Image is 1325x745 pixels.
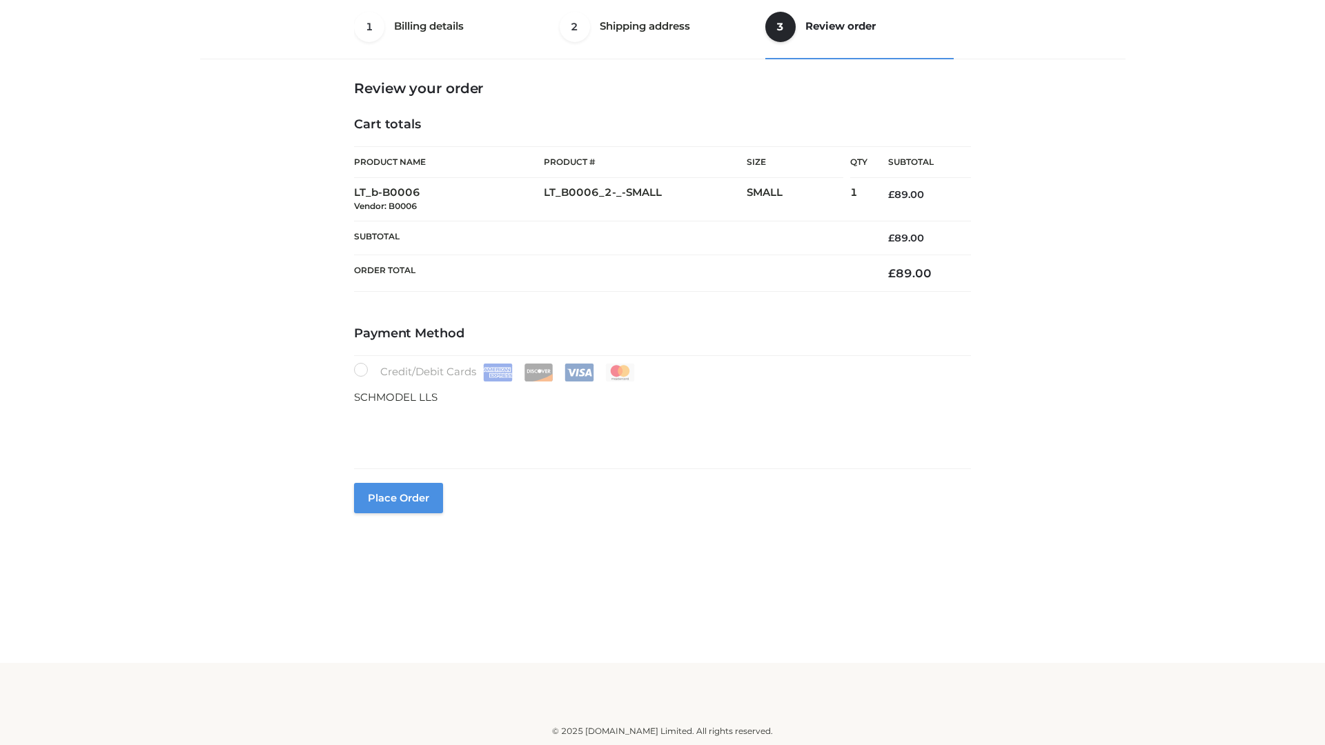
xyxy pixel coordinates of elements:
[544,146,747,178] th: Product #
[888,266,896,280] span: £
[354,483,443,513] button: Place order
[850,146,867,178] th: Qty
[544,178,747,221] td: LT_B0006_2-_-SMALL
[205,724,1120,738] div: © 2025 [DOMAIN_NAME] Limited. All rights reserved.
[888,188,894,201] span: £
[747,147,843,178] th: Size
[605,364,635,381] img: Mastercard
[747,178,850,221] td: SMALL
[524,364,553,381] img: Discover
[351,403,968,453] iframe: Secure payment input frame
[354,363,636,381] label: Credit/Debit Cards
[354,221,867,255] th: Subtotal
[354,388,971,406] p: SCHMODEL LLS
[565,364,594,381] img: Visa
[850,178,867,221] td: 1
[867,147,971,178] th: Subtotal
[888,266,932,280] bdi: 89.00
[888,232,924,244] bdi: 89.00
[354,146,544,178] th: Product Name
[888,188,924,201] bdi: 89.00
[888,232,894,244] span: £
[354,201,417,211] small: Vendor: B0006
[354,255,867,292] th: Order Total
[354,80,971,97] h3: Review your order
[354,326,971,341] h4: Payment Method
[483,364,513,381] img: Amex
[354,117,971,132] h4: Cart totals
[354,178,544,221] td: LT_b-B0006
